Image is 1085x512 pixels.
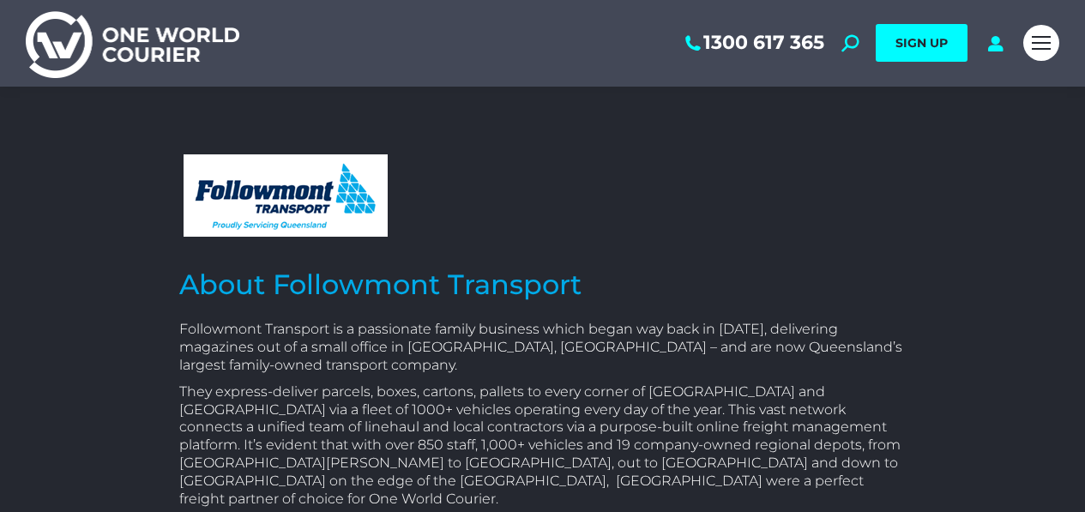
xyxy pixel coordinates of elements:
p: They express-deliver parcels, boxes, cartons, pallets to every corner of [GEOGRAPHIC_DATA] and [G... [179,383,907,509]
a: SIGN UP [876,24,967,62]
img: Followmont transoirt web logo [184,154,388,237]
h2: About Followmont Transport [179,267,907,303]
span: SIGN UP [895,35,948,51]
a: 1300 617 365 [682,32,824,54]
a: Mobile menu icon [1023,25,1059,61]
p: Followmont Transport is a passionate family business which began way back in [DATE], delivering m... [179,321,907,374]
img: One World Courier [26,9,239,78]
